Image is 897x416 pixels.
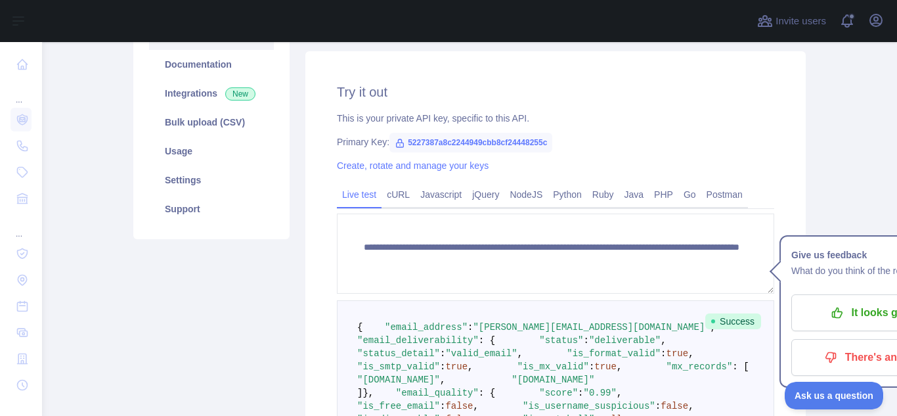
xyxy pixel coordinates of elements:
[396,388,479,398] span: "email_quality"
[440,401,445,411] span: :
[337,135,774,149] div: Primary Key:
[445,401,473,411] span: false
[655,401,661,411] span: :
[337,83,774,101] h2: Try it out
[567,348,661,359] span: "is_format_valid"
[688,348,693,359] span: ,
[548,184,587,205] a: Python
[225,87,255,101] span: New
[337,184,382,205] a: Live test
[649,184,678,205] a: PHP
[357,361,440,372] span: "is_smtp_valid"
[468,361,473,372] span: ,
[517,361,589,372] span: "is_mx_valid"
[149,137,274,166] a: Usage
[539,335,583,346] span: "status"
[357,375,440,385] span: "[DOMAIN_NAME]"
[415,184,467,205] a: Javascript
[776,14,826,29] span: Invite users
[337,112,774,125] div: This is your private API key, specific to this API.
[357,388,362,398] span: ]
[661,348,666,359] span: :
[389,133,552,152] span: 5227387a8c2244949cbb8cf24448255c
[149,166,274,195] a: Settings
[512,375,594,385] span: "[DOMAIN_NAME]"
[440,375,445,385] span: ,
[755,11,829,32] button: Invite users
[523,401,655,411] span: "is_username_suspicious"
[468,322,473,333] span: :
[440,361,445,372] span: :
[362,388,374,398] span: },
[382,184,415,205] a: cURL
[617,388,622,398] span: ,
[688,401,693,411] span: ,
[667,361,733,372] span: "mx_records"
[357,322,362,333] span: {
[587,184,619,205] a: Ruby
[149,195,274,223] a: Support
[479,388,495,398] span: : {
[445,348,517,359] span: "valid_email"
[617,361,622,372] span: ,
[678,184,701,205] a: Go
[584,335,589,346] span: :
[467,184,504,205] a: jQuery
[473,322,710,333] span: "[PERSON_NAME][EMAIL_ADDRESS][DOMAIN_NAME]"
[619,184,649,205] a: Java
[589,335,661,346] span: "deliverable"
[149,50,274,79] a: Documentation
[661,401,688,411] span: false
[504,184,548,205] a: NodeJS
[445,361,468,372] span: true
[589,361,594,372] span: :
[594,361,617,372] span: true
[357,348,440,359] span: "status_detail"
[11,213,32,239] div: ...
[517,348,523,359] span: ,
[584,388,617,398] span: "0.99"
[732,361,749,372] span: : [
[578,388,583,398] span: :
[440,348,445,359] span: :
[473,401,478,411] span: ,
[705,313,761,329] span: Success
[11,79,32,105] div: ...
[385,322,468,333] span: "email_address"
[149,79,274,108] a: Integrations New
[337,160,489,171] a: Create, rotate and manage your keys
[357,335,479,346] span: "email_deliverability"
[667,348,689,359] span: true
[539,388,578,398] span: "score"
[479,335,495,346] span: : {
[357,401,440,411] span: "is_free_email"
[149,108,274,137] a: Bulk upload (CSV)
[661,335,666,346] span: ,
[701,184,748,205] a: Postman
[785,382,884,409] iframe: Toggle Customer Support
